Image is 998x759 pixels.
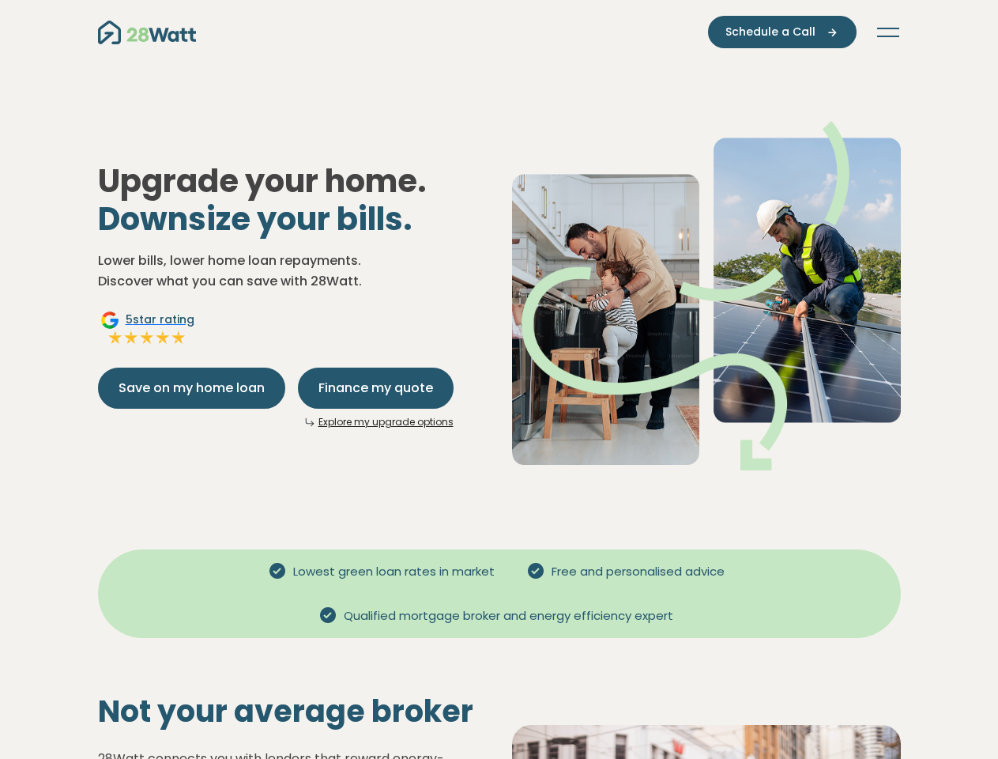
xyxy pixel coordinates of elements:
span: Lowest green loan rates in market [287,563,501,581]
img: Full star [123,330,139,346]
img: 28Watt [98,21,196,44]
p: Lower bills, lower home loan repayments. Discover what you can save with 28Watt. [98,251,487,291]
span: Save on my home loan [119,379,265,398]
span: Finance my quote [318,379,433,398]
button: Toggle navigation [876,25,901,40]
span: Downsize your bills. [98,197,412,241]
span: Free and personalised advice [545,563,731,581]
span: Schedule a Call [725,24,815,40]
img: Full star [107,330,123,346]
span: Qualified mortgage broker and energy efficiency expert [337,607,680,625]
button: Finance my quote [298,368,454,409]
h1: Upgrade your home. [98,162,487,238]
a: Google5star ratingFull starFull starFull starFull starFull star [98,311,197,349]
img: Google [100,311,119,330]
img: Dad helping toddler [512,121,901,470]
button: Schedule a Call [708,16,857,48]
span: 5 star rating [126,312,194,328]
img: Full star [139,330,155,346]
h2: Not your average broker [98,693,487,730]
img: Full star [171,330,186,346]
nav: Main navigation [98,16,901,48]
a: Explore my upgrade options [318,415,454,429]
button: Save on my home loan [98,368,285,409]
img: Full star [155,330,171,346]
